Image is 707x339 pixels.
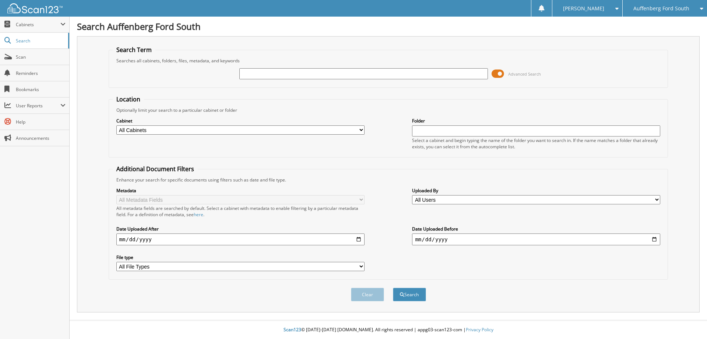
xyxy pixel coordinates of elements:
[508,71,541,77] span: Advanced Search
[563,6,604,11] span: [PERSON_NAME]
[113,58,664,64] div: Searches all cabinets, folders, files, metadata, and keywords
[393,288,426,301] button: Search
[113,95,144,103] legend: Location
[116,234,365,245] input: start
[16,135,66,141] span: Announcements
[412,187,660,194] label: Uploaded By
[116,226,365,232] label: Date Uploaded After
[16,38,64,44] span: Search
[70,321,707,339] div: © [DATE]-[DATE] [DOMAIN_NAME]. All rights reserved | appg03-scan123-com |
[412,226,660,232] label: Date Uploaded Before
[113,165,198,173] legend: Additional Document Filters
[16,103,60,109] span: User Reports
[16,70,66,76] span: Reminders
[7,3,63,13] img: scan123-logo-white.svg
[412,118,660,124] label: Folder
[16,21,60,28] span: Cabinets
[284,326,301,333] span: Scan123
[113,46,155,54] legend: Search Term
[116,205,365,218] div: All metadata fields are searched by default. Select a cabinet with metadata to enable filtering b...
[351,288,384,301] button: Clear
[113,107,664,113] div: Optionally limit your search to a particular cabinet or folder
[116,187,365,194] label: Metadata
[16,119,66,125] span: Help
[116,254,365,260] label: File type
[670,304,707,339] iframe: Chat Widget
[16,54,66,60] span: Scan
[16,86,66,93] span: Bookmarks
[466,326,493,333] a: Privacy Policy
[113,177,664,183] div: Enhance your search for specific documents using filters such as date and file type.
[116,118,365,124] label: Cabinet
[412,234,660,245] input: end
[633,6,689,11] span: Auffenberg Ford South
[412,137,660,150] div: Select a cabinet and begin typing the name of the folder you want to search in. If the name match...
[77,20,700,32] h1: Search Auffenberg Ford South
[194,211,203,218] a: here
